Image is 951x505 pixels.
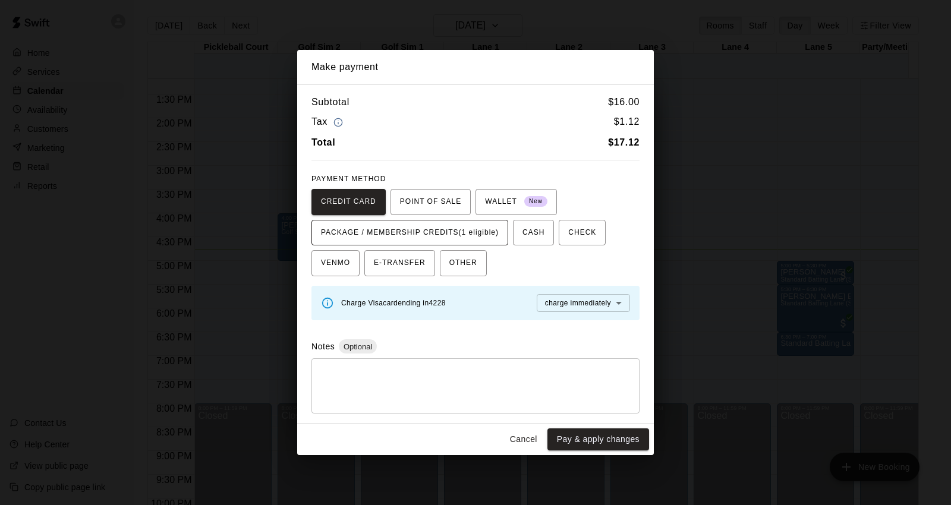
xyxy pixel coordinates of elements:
span: Optional [339,342,377,351]
button: OTHER [440,250,487,276]
span: POINT OF SALE [400,192,461,212]
h6: $ 16.00 [608,94,640,110]
span: CASH [522,223,544,242]
button: Pay & apply changes [547,428,649,450]
span: CREDIT CARD [321,192,376,212]
h6: Subtotal [311,94,349,110]
label: Notes [311,342,335,351]
button: CHECK [559,220,606,246]
span: CHECK [568,223,596,242]
button: WALLET New [475,189,557,215]
span: Charge Visa card ending in 4228 [341,299,446,307]
h6: $ 1.12 [614,114,640,130]
span: charge immediately [545,299,611,307]
button: CASH [513,220,554,246]
span: PACKAGE / MEMBERSHIP CREDITS (1 eligible) [321,223,499,242]
span: E-TRANSFER [374,254,426,273]
button: POINT OF SALE [391,189,471,215]
h2: Make payment [297,50,654,84]
button: Cancel [505,428,543,450]
span: VENMO [321,254,350,273]
h6: Tax [311,114,346,130]
span: WALLET [485,192,547,212]
span: PAYMENT METHOD [311,175,386,183]
button: PACKAGE / MEMBERSHIP CREDITS(1 eligible) [311,220,508,246]
b: $ 17.12 [608,137,640,147]
button: VENMO [311,250,360,276]
b: Total [311,137,335,147]
button: CREDIT CARD [311,189,386,215]
span: OTHER [449,254,477,273]
button: E-TRANSFER [364,250,435,276]
span: New [524,194,547,210]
